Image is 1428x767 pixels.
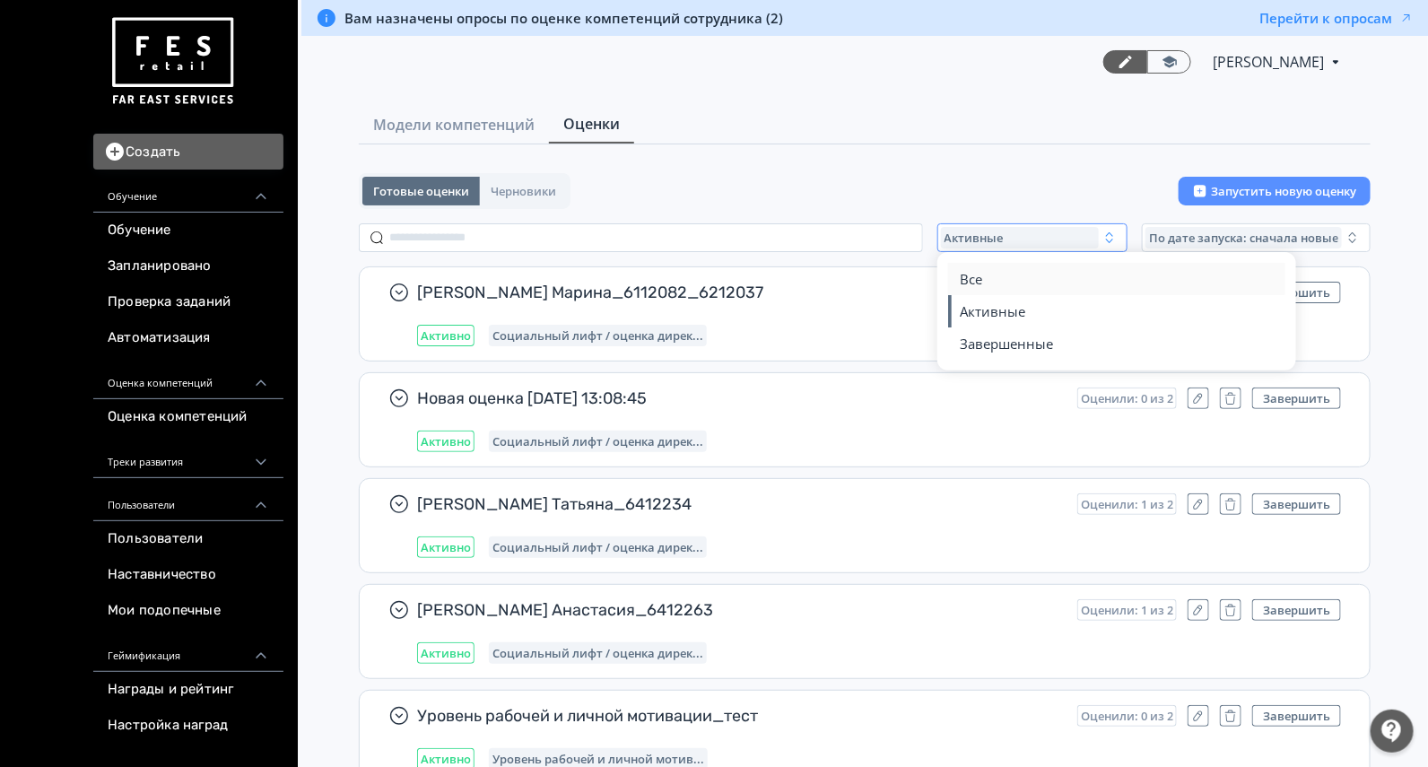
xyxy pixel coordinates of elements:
button: Готовые оценки [362,177,480,205]
button: Создать [93,134,283,170]
span: Черновики [491,184,556,198]
a: Запланировано [93,248,283,284]
span: Активно [421,328,471,343]
span: Оценки [563,113,620,135]
a: Мои подопечные [93,593,283,629]
span: Светлана Илюхина [1213,51,1327,73]
span: Социальный лифт / оценка директора магазина [492,646,703,660]
button: По дате запуска: сначала новые [1142,223,1371,252]
div: Обучение [93,170,283,213]
button: Все [961,263,1275,295]
button: Завершить [1252,493,1341,515]
span: Все [961,270,983,288]
span: Оценили: 0 из 2 [1081,391,1173,405]
a: Проверка заданий [93,284,283,320]
a: Награды и рейтинг [93,672,283,708]
a: Переключиться в режим ученика [1147,50,1191,74]
a: Наставничество [93,557,283,593]
button: Завершенные [961,327,1275,360]
span: Оценили: 1 из 2 [1081,497,1173,511]
span: Активно [421,434,471,449]
span: [PERSON_NAME] Анастасия_6412263 [417,599,1063,621]
button: Завершить [1252,599,1341,621]
div: Оценка компетенций [93,356,283,399]
div: Пользователи [93,478,283,521]
a: Настройка наград [93,708,283,744]
a: Автоматизация [93,320,283,356]
span: Социальный лифт / оценка директора магазина [492,328,703,343]
span: Вам назначены опросы по оценке компетенций сотрудника (2) [344,9,783,27]
button: Активные [961,295,1275,327]
span: Активно [421,540,471,554]
span: Активно [421,646,471,660]
span: Оценили: 1 из 2 [1081,603,1173,617]
img: https://files.teachbase.ru/system/account/57463/logo/medium-936fc5084dd2c598f50a98b9cbe0469a.png [108,11,237,112]
a: Пользователи [93,521,283,557]
span: Уровень рабочей и личной мотивации_тест [417,705,1063,727]
span: Активные [945,231,1004,245]
button: Перейти к опросам [1259,9,1414,27]
button: Завершить [1252,282,1341,303]
span: Модели компетенций [373,114,535,135]
span: [PERSON_NAME] Татьяна_6412234 [417,493,1063,515]
span: Социальный лифт / оценка директора магазина [492,540,703,554]
span: Активные [961,302,1026,320]
a: Оценка компетенций [93,399,283,435]
span: Готовые оценки [373,184,469,198]
button: Запустить новую оценку [1179,177,1371,205]
span: Активно [421,752,471,766]
span: Завершенные [961,335,1054,353]
span: Социальный лифт / оценка директора магазина [492,434,703,449]
button: Черновики [480,177,567,205]
button: Завершить [1252,388,1341,409]
span: Новая оценка [DATE] 13:08:45 [417,388,1063,409]
div: Треки развития [93,435,283,478]
a: Обучение [93,213,283,248]
span: [PERSON_NAME] Марина_6112082_6212037 [417,282,1063,303]
div: Геймификация [93,629,283,672]
span: Оценили: 0 из 2 [1081,709,1173,723]
button: Активные [937,223,1128,252]
span: По дате запуска: сначала новые [1149,231,1338,245]
span: Уровень рабочей и личной мотивации [492,752,704,766]
button: Завершить [1252,705,1341,727]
